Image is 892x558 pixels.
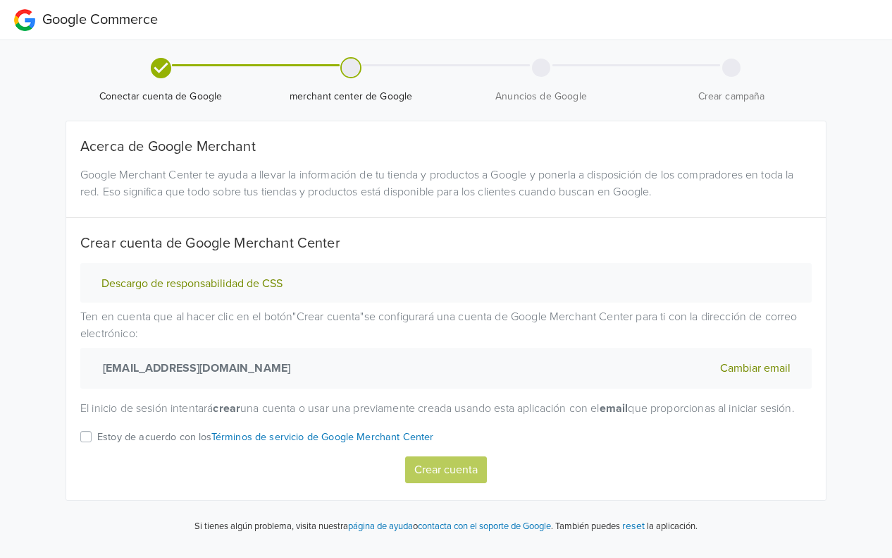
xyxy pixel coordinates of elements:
p: Ten en cuenta que al hacer clic en el botón " Crear cuenta " se configurará una cuenta de Google ... [80,308,812,389]
p: También puedes la aplicación. [553,518,698,534]
p: Estoy de acuerdo con los [97,430,434,445]
a: contacta con el soporte de Google [418,521,551,532]
button: reset [622,518,645,534]
a: página de ayuda [348,521,413,532]
strong: crear [213,401,240,416]
span: Crear campaña [642,90,821,104]
span: Conectar cuenta de Google [71,90,250,104]
h5: Crear cuenta de Google Merchant Center [80,235,812,252]
strong: email [600,401,628,416]
div: Google Merchant Center te ayuda a llevar la información de tu tienda y productos a Google y poner... [70,166,822,200]
p: Si tienes algún problema, visita nuestra o . [194,520,553,534]
button: Descargo de responsabilidad de CSS [97,277,287,291]
p: El inicio de sesión intentará una cuenta o usar una previamente creada usando esta aplicación con... [80,400,812,417]
strong: [EMAIL_ADDRESS][DOMAIN_NAME] [97,360,290,377]
span: Google Commerce [42,11,158,28]
button: Cambiar email [716,359,795,377]
span: Anuncios de Google [452,90,631,104]
a: Términos de servicio de Google Merchant Center [211,431,434,443]
h5: Acerca de Google Merchant [80,138,812,155]
span: merchant center de Google [261,90,440,104]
